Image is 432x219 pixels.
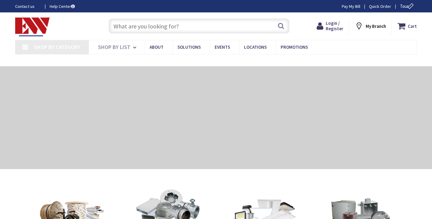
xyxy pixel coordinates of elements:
[15,18,50,36] img: Electrical Wholesalers, Inc.
[397,21,417,31] a: Cart
[366,23,386,29] strong: My Branch
[215,44,230,50] span: Events
[326,20,343,31] span: Login / Register
[281,44,308,50] span: Promotions
[400,3,415,9] span: Tour
[50,3,75,9] a: Help Center
[369,3,391,9] a: Quick Order
[34,44,80,51] span: Shop By Category
[177,44,201,50] span: Solutions
[150,44,163,50] span: About
[109,18,290,34] input: What are you looking for?
[15,3,40,9] a: Contact us
[355,21,386,31] div: My Branch
[244,44,267,50] span: Locations
[342,3,360,9] a: Pay My Bill
[98,44,130,51] span: Shop By List
[317,21,343,31] a: Login / Register
[408,21,417,31] strong: Cart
